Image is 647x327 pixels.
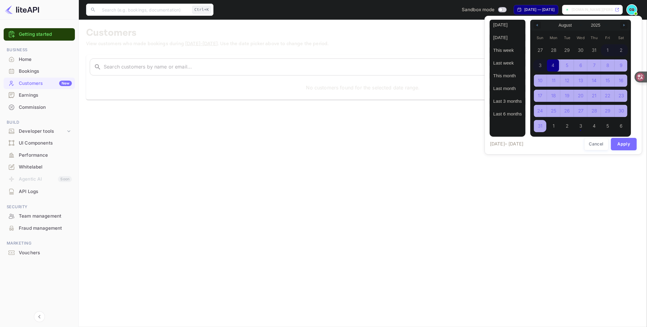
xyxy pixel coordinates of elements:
[607,45,608,56] span: 1
[578,75,583,86] span: 13
[560,33,574,43] span: Tue
[605,105,610,116] span: 29
[587,58,601,70] button: 7
[490,83,525,94] button: Last month
[551,105,556,116] span: 25
[490,109,525,119] button: Last 6 months
[601,88,615,100] button: 22
[547,58,561,70] button: 4
[552,75,555,86] span: 11
[620,60,622,71] span: 9
[539,60,541,71] span: 3
[537,105,543,116] span: 24
[615,43,628,55] button: 2
[605,90,610,101] span: 22
[547,73,561,85] button: 11
[533,118,547,131] button: 31
[601,58,615,70] button: 8
[538,90,542,101] span: 17
[533,73,547,85] button: 10
[560,103,574,115] button: 26
[547,103,561,115] button: 25
[560,73,574,85] button: 12
[615,33,628,43] span: Sat
[565,75,569,86] span: 12
[578,90,583,101] span: 20
[574,58,588,70] button: 6
[551,60,554,71] span: 4
[615,103,628,115] button: 30
[490,141,523,148] span: [DATE] – [DATE]
[615,88,628,100] button: 23
[601,33,615,43] span: Fri
[601,103,615,115] button: 29
[601,43,615,55] button: 1
[565,105,570,116] span: 26
[619,75,623,86] span: 16
[615,73,628,85] button: 16
[533,88,547,100] button: 17
[593,60,595,71] span: 7
[551,90,556,101] span: 18
[578,105,583,116] span: 27
[592,90,596,101] span: 21
[592,105,597,116] span: 28
[619,105,624,116] span: 30
[574,103,588,115] button: 27
[565,90,569,101] span: 19
[615,58,628,70] button: 9
[620,45,622,56] span: 2
[587,33,601,43] span: Thu
[490,45,525,55] button: This week
[574,88,588,100] button: 20
[547,33,561,43] span: Mon
[547,88,561,100] button: 18
[605,75,610,86] span: 15
[574,33,588,43] span: Wed
[592,75,596,86] span: 14
[533,103,547,115] button: 24
[560,58,574,70] button: 5
[490,58,525,68] button: Last week
[538,75,542,86] span: 10
[490,96,525,106] button: Last 3 months
[490,71,525,81] button: This month
[619,90,624,101] span: 23
[587,73,601,85] button: 14
[490,32,525,43] button: [DATE]
[579,60,582,71] span: 6
[611,138,637,150] button: Apply
[566,60,568,71] span: 5
[584,138,608,150] button: Cancel
[574,73,588,85] button: 13
[560,88,574,100] button: 19
[490,20,525,30] button: [DATE]
[538,121,542,132] span: 31
[533,33,547,43] span: Sun
[606,60,609,71] span: 8
[533,58,547,70] button: 3
[601,73,615,85] button: 15
[587,103,601,115] button: 28
[587,88,601,100] button: 21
